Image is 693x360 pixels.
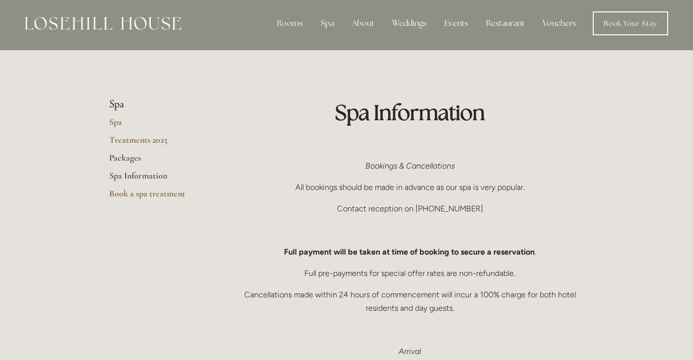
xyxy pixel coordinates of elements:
[313,13,342,33] div: Spa
[478,13,533,33] div: Restaurant
[335,99,485,126] strong: Spa Information
[236,202,584,215] p: Contact reception on [PHONE_NUMBER]
[109,170,204,188] a: Spa Information
[236,245,584,259] p: .
[109,134,204,152] a: Treatments 2025
[25,17,181,30] img: Losehill House
[284,247,535,257] strong: Full payment will be taken at time of booking to secure a reservation
[593,11,668,35] a: Book Your Stay
[365,161,455,171] em: Bookings & Cancellations
[236,267,584,280] p: Full pre-payments for special offer rates are non-refundable.
[399,347,421,356] em: Arrival
[236,288,584,315] p: Cancellations made within 24 hours of commencement will incur a 100% charge for both hotel reside...
[109,188,204,206] a: Book a spa treatment
[436,13,476,33] div: Events
[269,13,311,33] div: Rooms
[109,116,204,134] a: Spa
[109,152,204,170] a: Packages
[236,180,584,194] p: All bookings should be made in advance as our spa is very popular.
[384,13,434,33] div: Weddings
[109,98,204,111] li: Spa
[344,13,382,33] div: About
[535,13,584,33] a: Vouchers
